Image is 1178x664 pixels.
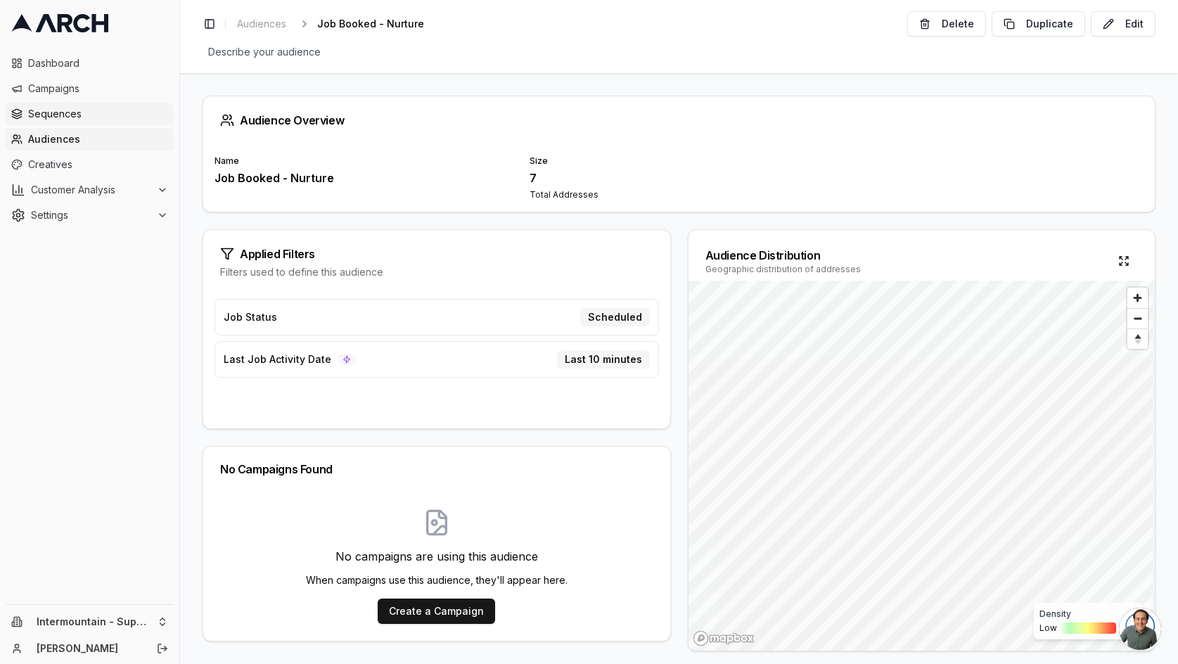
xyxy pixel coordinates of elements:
[37,641,141,656] a: [PERSON_NAME]
[1091,11,1155,37] button: Edit
[231,14,447,34] nav: breadcrumb
[220,464,653,475] div: No Campaigns Found
[224,352,331,366] span: Last Job Activity Date
[530,189,828,200] div: Total Addresses
[6,153,174,176] a: Creatives
[31,208,151,222] span: Settings
[220,247,653,261] div: Applied Filters
[306,548,568,565] p: No campaigns are using this audience
[224,310,277,324] span: Job Status
[992,11,1085,37] button: Duplicate
[530,155,828,167] div: Size
[6,611,174,633] button: Intermountain - Superior Water & Air
[580,308,650,326] div: Scheduled
[306,573,568,587] p: When campaigns use this audience, they'll appear here.
[378,599,495,624] button: Create a Campaign
[693,630,755,646] a: Mapbox homepage
[37,615,151,628] span: Intermountain - Superior Water & Air
[231,14,292,34] a: Audiences
[6,52,174,75] a: Dashboard
[28,107,168,121] span: Sequences
[28,158,168,172] span: Creatives
[1127,309,1148,328] span: Zoom out
[530,170,828,186] div: 7
[28,82,168,96] span: Campaigns
[557,350,650,369] div: Last 10 minutes
[1127,308,1148,328] button: Zoom out
[317,17,424,31] span: Job Booked - Nurture
[215,155,513,167] div: Name
[1039,622,1057,634] span: Low
[6,204,174,226] button: Settings
[153,639,172,658] button: Log out
[689,281,1153,651] canvas: Map
[220,113,1138,127] div: Audience Overview
[6,128,174,151] a: Audiences
[1125,331,1149,347] span: Reset bearing to north
[6,179,174,201] button: Customer Analysis
[1127,328,1148,349] button: Reset bearing to north
[215,170,513,186] div: Job Booked - Nurture
[1119,608,1161,650] a: Open chat
[1127,288,1148,308] button: Zoom in
[31,183,151,197] span: Customer Analysis
[28,132,168,146] span: Audiences
[6,103,174,125] a: Sequences
[220,265,653,279] div: Filters used to define this audience
[705,247,861,264] div: Audience Distribution
[705,264,861,275] div: Geographic distribution of addresses
[237,17,286,31] span: Audiences
[203,42,326,62] span: Describe your audience
[28,56,168,70] span: Dashboard
[907,11,986,37] button: Delete
[1039,608,1138,620] div: Density
[6,77,174,100] a: Campaigns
